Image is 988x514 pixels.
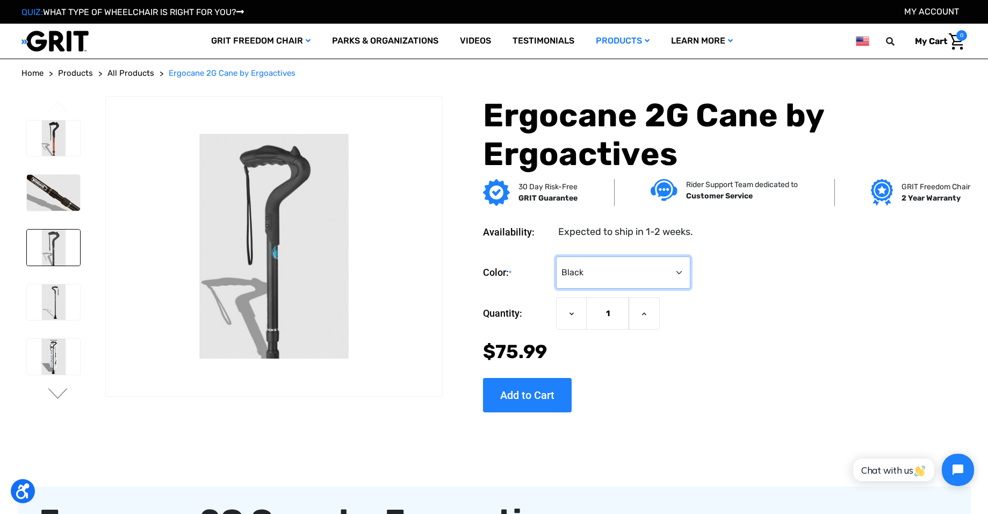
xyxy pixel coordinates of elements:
[321,24,449,59] a: Parks & Organizations
[686,179,798,190] p: Rider Support Team dedicated to
[21,68,44,78] span: Home
[518,181,578,192] p: 30 Day Risk-Free
[483,96,967,174] h1: Ergocane 2G Cane by Ergoactives
[106,134,442,359] img: Ergocane 2G Cane by Ergoactives
[871,179,893,206] img: Grit freedom
[27,339,81,375] img: Ergocane 2G Cane by Ergoactives
[660,24,744,59] a: Learn More
[902,194,961,203] strong: 2 Year Warranty
[841,445,983,495] iframe: Tidio Chat
[27,175,81,211] img: Ergocane 2G Cane by Ergoactives
[47,388,69,401] button: Go to slide 2 of 3
[169,68,295,78] span: Ergocane 2G Cane by Ergoactives
[902,181,970,192] p: GRIT Freedom Chair
[585,24,660,59] a: Products
[58,68,93,78] span: Products
[58,67,93,80] a: Products
[483,225,551,239] dt: Availability:
[483,256,551,289] label: Color:
[483,179,510,206] img: GRIT Guarantee
[27,284,81,320] img: Ergocane 2G Cane by Ergoactives
[483,297,551,330] label: Quantity:
[502,24,585,59] a: Testimonials
[21,7,43,17] span: QUIZ:
[891,30,907,53] input: Search
[956,30,967,41] span: 0
[856,34,869,48] img: us.png
[915,36,947,46] span: My Cart
[449,24,502,59] a: Videos
[27,230,81,266] img: Ergocane 2G Cane by Ergoactives
[27,120,81,156] img: Ergocane 2G Cane by Ergoactives
[518,194,578,203] strong: GRIT Guarantee
[200,24,321,59] a: GRIT Freedom Chair
[169,67,295,80] a: Ergocane 2G Cane by Ergoactives
[483,378,572,412] input: Add to Cart
[558,225,693,239] dd: Expected to ship in 1-2 weeks.
[949,33,964,50] img: Cart
[21,67,967,80] nav: Breadcrumb
[904,6,959,17] a: Account
[907,30,967,53] a: Cart with 0 items
[21,7,244,17] a: QUIZ:WHAT TYPE OF WHEELCHAIR IS RIGHT FOR YOU?
[107,67,154,80] a: All Products
[21,67,44,80] a: Home
[47,101,69,114] button: Go to slide 3 of 3
[483,340,547,363] span: $75.99
[107,68,154,78] span: All Products
[21,30,89,52] img: GRIT All-Terrain Wheelchair and Mobility Equipment
[686,191,753,201] strong: Customer Service
[651,179,677,201] img: Customer service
